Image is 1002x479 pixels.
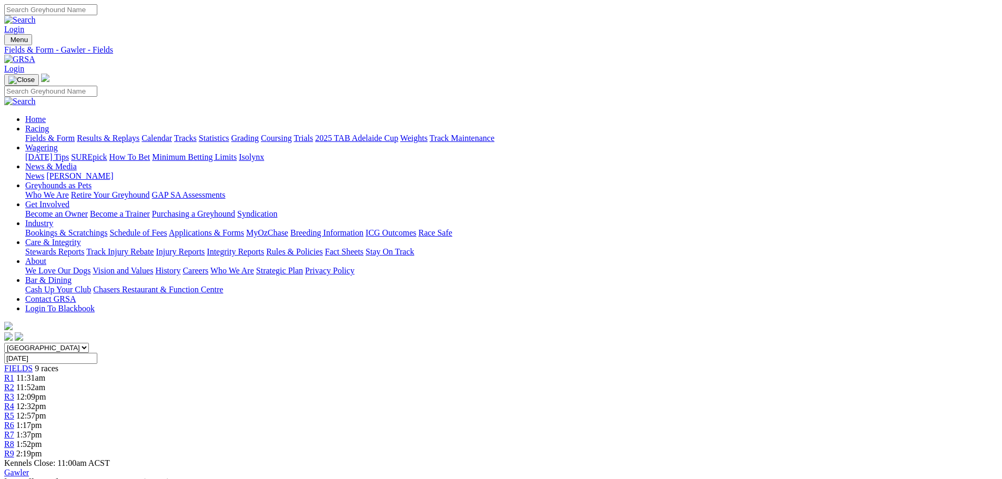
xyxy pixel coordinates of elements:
[25,228,107,237] a: Bookings & Scratchings
[25,285,998,294] div: Bar & Dining
[199,134,229,142] a: Statistics
[25,190,69,199] a: Who We Are
[25,257,46,266] a: About
[152,152,237,161] a: Minimum Betting Limits
[16,430,42,439] span: 1:37pm
[4,440,14,449] a: R8
[430,134,494,142] a: Track Maintenance
[25,134,75,142] a: Fields & Form
[246,228,288,237] a: MyOzChase
[237,209,277,218] a: Syndication
[141,134,172,142] a: Calendar
[16,449,42,458] span: 2:19pm
[4,402,14,411] a: R4
[35,364,58,373] span: 9 races
[25,124,49,133] a: Racing
[16,440,42,449] span: 1:52pm
[4,55,35,64] img: GRSA
[4,34,32,45] button: Toggle navigation
[4,468,29,477] a: Gawler
[4,45,998,55] a: Fields & Form - Gawler - Fields
[86,247,154,256] a: Track Injury Rebate
[4,430,14,439] a: R7
[25,247,998,257] div: Care & Integrity
[400,134,428,142] a: Weights
[266,247,323,256] a: Rules & Policies
[293,134,313,142] a: Trials
[174,134,197,142] a: Tracks
[25,294,76,303] a: Contact GRSA
[183,266,208,275] a: Careers
[207,247,264,256] a: Integrity Reports
[46,171,113,180] a: [PERSON_NAME]
[93,266,153,275] a: Vision and Values
[4,383,14,392] span: R2
[4,392,14,401] a: R3
[25,276,72,284] a: Bar & Dining
[4,74,39,86] button: Toggle navigation
[152,190,226,199] a: GAP SA Assessments
[155,266,180,275] a: History
[25,219,53,228] a: Industry
[16,373,45,382] span: 11:31am
[325,247,363,256] a: Fact Sheets
[25,238,81,247] a: Care & Integrity
[4,15,36,25] img: Search
[169,228,244,237] a: Applications & Forms
[25,181,92,190] a: Greyhounds as Pets
[25,209,88,218] a: Become an Owner
[25,285,91,294] a: Cash Up Your Club
[315,134,398,142] a: 2025 TAB Adelaide Cup
[261,134,292,142] a: Coursing
[4,421,14,430] a: R6
[4,373,14,382] a: R1
[25,228,998,238] div: Industry
[109,228,167,237] a: Schedule of Fees
[25,190,998,200] div: Greyhounds as Pets
[71,152,107,161] a: SUREpick
[25,152,69,161] a: [DATE] Tips
[4,64,24,73] a: Login
[16,402,46,411] span: 12:32pm
[4,458,110,467] span: Kennels Close: 11:00am ACST
[90,209,150,218] a: Become a Trainer
[25,162,77,171] a: News & Media
[4,25,24,34] a: Login
[4,411,14,420] a: R5
[156,247,205,256] a: Injury Reports
[16,411,46,420] span: 12:57pm
[231,134,259,142] a: Grading
[4,449,14,458] a: R9
[239,152,264,161] a: Isolynx
[109,152,150,161] a: How To Bet
[4,364,33,373] span: FIELDS
[25,304,95,313] a: Login To Blackbook
[16,383,45,392] span: 11:52am
[25,152,998,162] div: Wagering
[25,171,998,181] div: News & Media
[366,247,414,256] a: Stay On Track
[4,332,13,341] img: facebook.svg
[4,86,97,97] input: Search
[25,171,44,180] a: News
[366,228,416,237] a: ICG Outcomes
[25,266,90,275] a: We Love Our Dogs
[8,76,35,84] img: Close
[25,134,998,143] div: Racing
[16,421,42,430] span: 1:17pm
[4,322,13,330] img: logo-grsa-white.png
[25,115,46,124] a: Home
[11,36,28,44] span: Menu
[256,266,303,275] a: Strategic Plan
[25,266,998,276] div: About
[4,353,97,364] input: Select date
[305,266,355,275] a: Privacy Policy
[152,209,235,218] a: Purchasing a Greyhound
